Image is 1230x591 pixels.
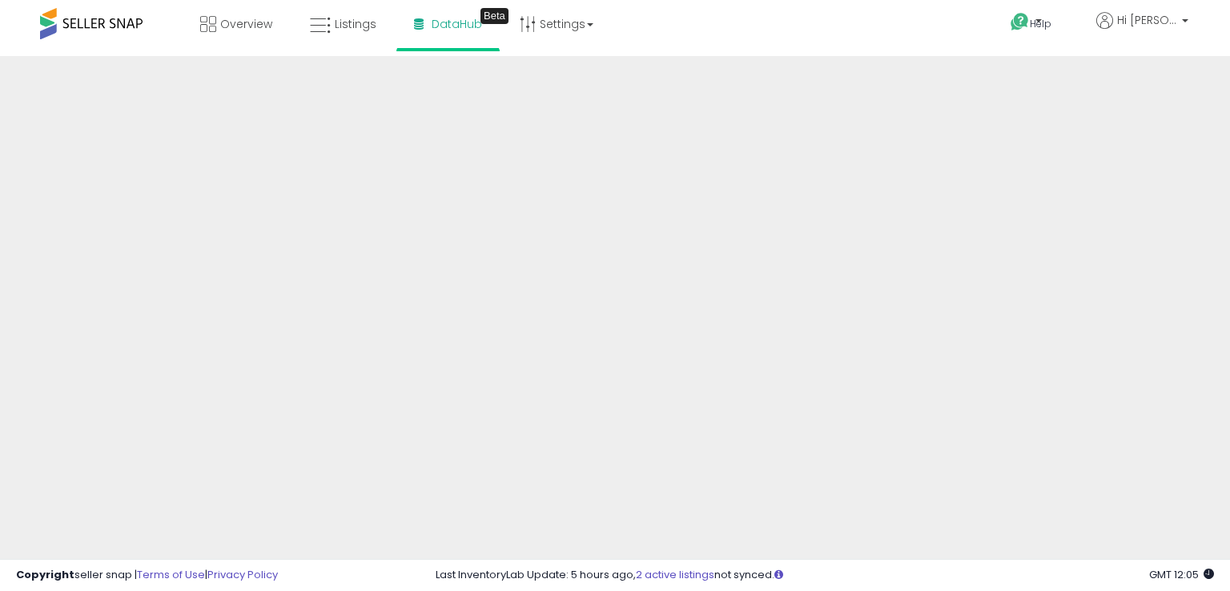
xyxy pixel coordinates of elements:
span: Help [1030,17,1051,30]
a: Hi [PERSON_NAME] [1096,12,1188,48]
i: Get Help [1010,12,1030,32]
span: Overview [220,16,272,32]
span: 2025-10-7 12:05 GMT [1149,567,1214,582]
div: seller snap | | [16,568,278,583]
a: Privacy Policy [207,567,278,582]
strong: Copyright [16,567,74,582]
a: Terms of Use [137,567,205,582]
a: 2 active listings [636,567,714,582]
span: DataHub [432,16,482,32]
span: Hi [PERSON_NAME] [1117,12,1177,28]
div: Tooltip anchor [480,8,508,24]
span: Listings [335,16,376,32]
div: Last InventoryLab Update: 5 hours ago, not synced. [436,568,1214,583]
